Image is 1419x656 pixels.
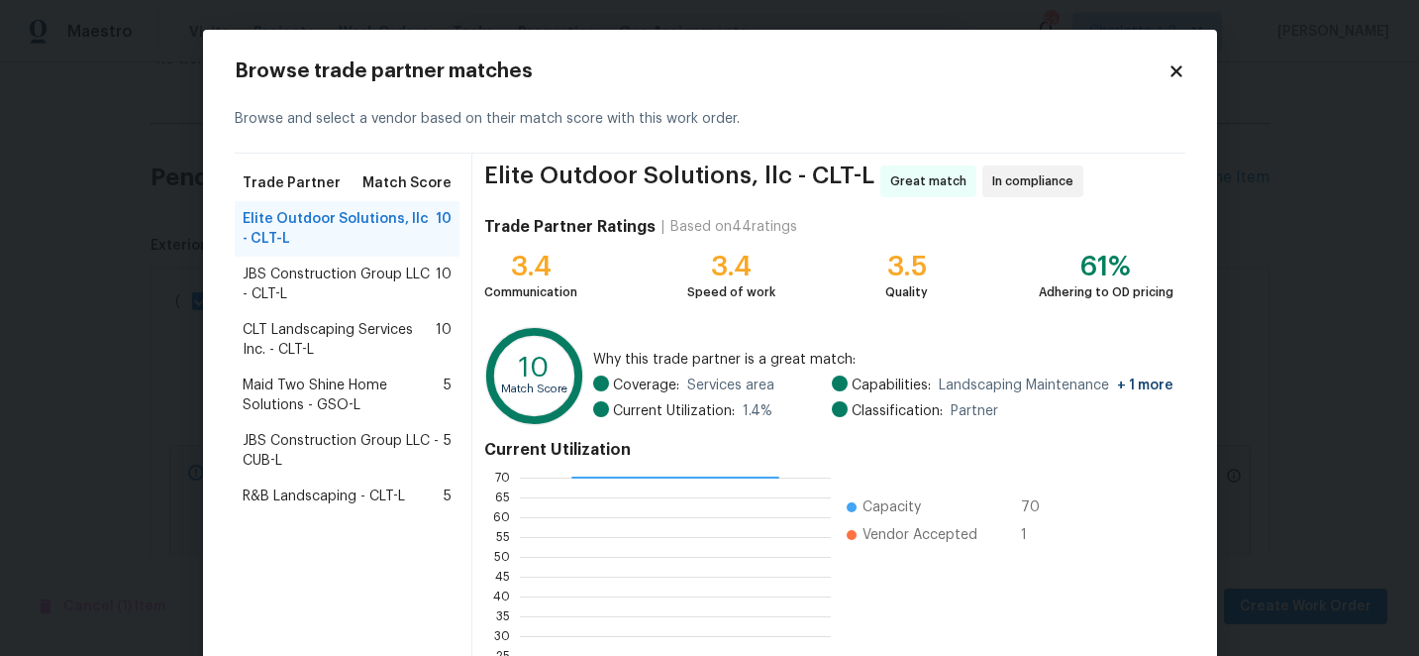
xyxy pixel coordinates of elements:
[1039,282,1173,302] div: Adhering to OD pricing
[243,487,405,506] span: R&B Landscaping - CLT-L
[484,440,1172,460] h4: Current Utilization
[235,61,1167,81] h2: Browse trade partner matches
[243,431,445,471] span: JBS Construction Group LLC - CUB-L
[495,492,510,503] text: 65
[495,472,510,484] text: 70
[436,265,452,304] span: 10
[496,610,510,622] text: 35
[362,173,452,193] span: Match Score
[243,265,437,304] span: JBS Construction Group LLC - CLT-L
[243,209,437,249] span: Elite Outdoor Solutions, llc - CLT-L
[444,431,452,471] span: 5
[493,591,510,602] text: 40
[890,171,974,191] span: Great match
[484,282,577,302] div: Communication
[436,209,452,249] span: 10
[613,401,735,421] span: Current Utilization:
[243,376,445,415] span: Maid Two Shine Home Solutions - GSO-L
[951,401,998,421] span: Partner
[484,165,874,197] span: Elite Outdoor Solutions, llc - CLT-L
[743,401,772,421] span: 1.4 %
[243,320,437,360] span: CLT Landscaping Services Inc. - CLT-L
[1117,379,1173,392] span: + 1 more
[495,571,510,583] text: 45
[939,376,1173,395] span: Landscaping Maintenance
[852,376,931,395] span: Capabilities:
[444,487,452,506] span: 5
[687,282,775,302] div: Speed of work
[885,257,928,276] div: 3.5
[852,401,943,421] span: Classification:
[862,497,921,517] span: Capacity
[1021,525,1053,545] span: 1
[436,320,452,360] span: 10
[494,630,510,642] text: 30
[885,282,928,302] div: Quality
[484,257,577,276] div: 3.4
[687,257,775,276] div: 3.4
[613,376,679,395] span: Coverage:
[687,376,774,395] span: Services area
[493,511,510,523] text: 60
[656,217,670,237] div: |
[593,350,1173,370] span: Why this trade partner is a great match:
[502,383,568,394] text: Match Score
[444,376,452,415] span: 5
[496,531,510,543] text: 55
[670,217,797,237] div: Based on 44 ratings
[992,171,1081,191] span: In compliance
[1039,257,1173,276] div: 61%
[484,217,656,237] h4: Trade Partner Ratings
[1021,497,1053,517] span: 70
[520,354,551,382] text: 10
[494,551,510,563] text: 50
[243,173,341,193] span: Trade Partner
[862,525,977,545] span: Vendor Accepted
[235,85,1185,154] div: Browse and select a vendor based on their match score with this work order.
